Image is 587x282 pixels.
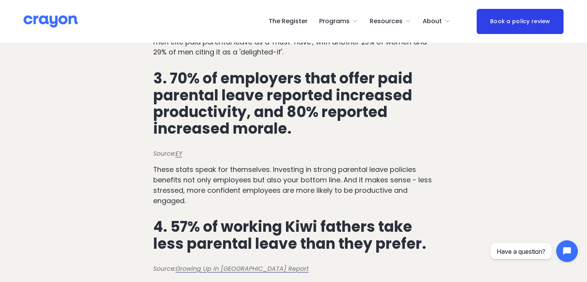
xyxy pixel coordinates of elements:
a: Growing Up In [GEOGRAPHIC_DATA] Report [176,264,309,273]
a: folder dropdown [423,15,450,27]
span: Programs [319,16,350,27]
a: folder dropdown [319,15,358,27]
a: The Register [269,15,308,27]
em: Source: [153,264,176,273]
a: EY [176,149,182,158]
img: Crayon [24,15,78,28]
em: Source: [153,149,176,158]
span: 4. 57% of working Kiwi fathers take less parental leave than they prefer. [153,216,426,253]
span: 3. 70% of employers that offer paid parental leave reported increased productivity, and 80% repor... [153,68,416,139]
a: folder dropdown [370,15,411,27]
span: Resources [370,16,403,27]
a: Book a policy review [477,9,563,34]
p: These stats speak for themselves. Investing in strong parental leave policies benefits not only e... [153,165,434,206]
span: About [423,16,442,27]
